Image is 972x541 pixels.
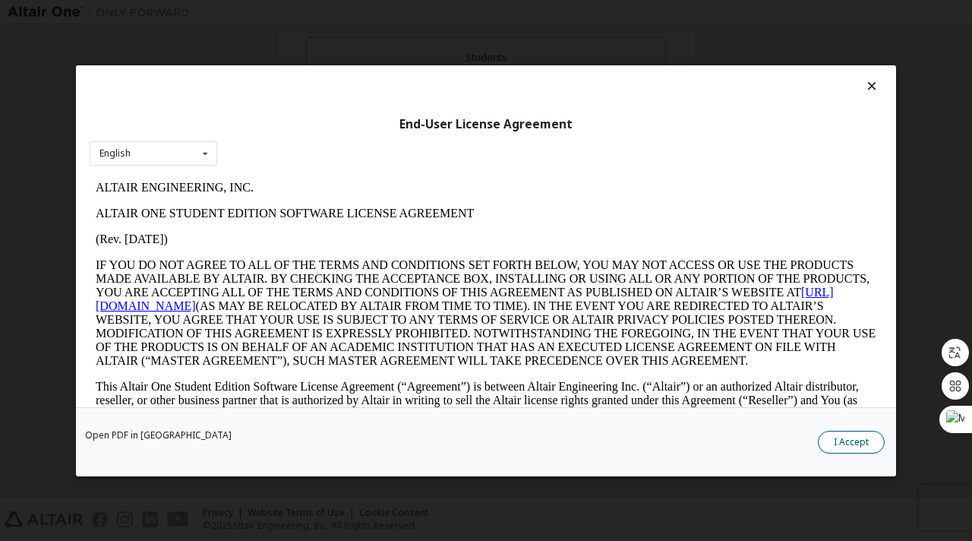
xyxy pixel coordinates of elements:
a: Open PDF in [GEOGRAPHIC_DATA] [85,430,232,439]
p: ALTAIR ONE STUDENT EDITION SOFTWARE LICENSE AGREEMENT [6,32,787,46]
button: I Accept [818,430,885,453]
div: English [99,149,131,158]
p: IF YOU DO NOT AGREE TO ALL OF THE TERMS AND CONDITIONS SET FORTH BELOW, YOU MAY NOT ACCESS OR USE... [6,84,787,193]
p: This Altair One Student Edition Software License Agreement (“Agreement”) is between Altair Engine... [6,205,787,260]
p: ALTAIR ENGINEERING, INC. [6,6,787,20]
p: (Rev. [DATE]) [6,58,787,71]
div: End-User License Agreement [90,116,882,131]
a: [URL][DOMAIN_NAME] [6,111,744,138]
